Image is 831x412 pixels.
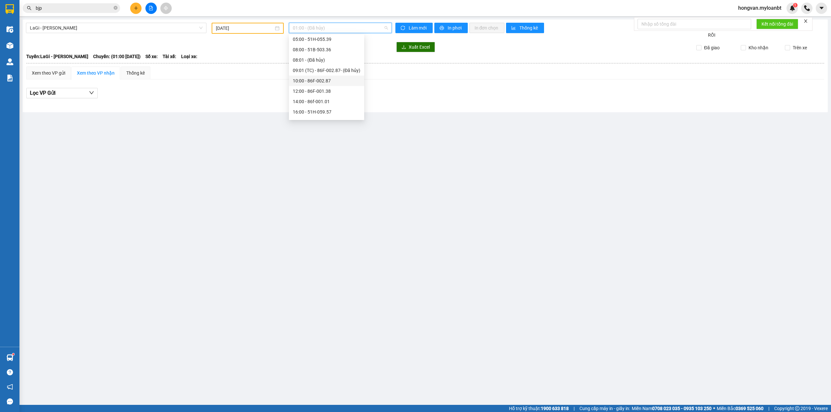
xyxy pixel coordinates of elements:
[733,4,787,12] span: hongvan.myloanbt
[790,44,810,51] span: Trên xe
[506,23,544,33] button: bar-chartThống kê
[401,26,406,31] span: sync
[440,26,445,31] span: printer
[736,406,763,411] strong: 0369 525 060
[574,405,575,412] span: |
[816,3,827,14] button: caret-down
[93,53,141,60] span: Chuyến: (01:00 [DATE])
[746,44,771,51] span: Kho nhận
[293,46,360,53] div: 08:00 - 51B-503.36
[293,36,360,43] div: 05:00 - 51H-055.39
[795,406,800,411] span: copyright
[293,56,360,64] div: 08:01 - (Đã hủy)
[7,369,13,375] span: question-circle
[6,354,13,361] img: warehouse-icon
[762,20,793,28] span: Kết nối tổng đài
[89,90,94,95] span: down
[756,19,798,29] button: Kết nối tổng đài
[409,24,428,31] span: Làm mới
[130,3,142,14] button: plus
[396,42,435,52] button: downloadXuất Excel
[7,384,13,390] span: notification
[12,353,14,355] sup: 1
[713,407,715,410] span: ⚪️
[7,398,13,405] span: message
[819,5,825,11] span: caret-down
[77,69,115,77] div: Xem theo VP nhận
[160,3,172,14] button: aim
[163,53,176,60] span: Tài xế:
[30,23,203,33] span: LaGi - Hồ Chí Minh
[145,53,158,60] span: Số xe:
[181,53,197,60] span: Loại xe:
[6,4,14,14] img: logo-vxr
[293,23,388,33] span: 01:00 - (Đã hủy)
[652,406,712,411] strong: 0708 023 035 - 0935 103 250
[794,3,796,7] span: 1
[216,25,274,32] input: 12/08/2025
[804,5,810,11] img: phone-icon
[768,405,769,412] span: |
[793,3,798,7] sup: 1
[164,6,168,10] span: aim
[632,405,712,412] span: Miền Nam
[126,69,145,77] div: Thống kê
[145,3,157,14] button: file-add
[114,6,118,10] span: close-circle
[511,26,517,31] span: bar-chart
[6,75,13,81] img: solution-icon
[638,19,751,29] input: Nhập số tổng đài
[6,58,13,65] img: warehouse-icon
[509,405,569,412] span: Hỗ trợ kỹ thuật:
[803,19,808,23] span: close
[293,98,360,105] div: 14:00 - 86f-001.01
[469,23,505,33] button: In đơn chọn
[32,69,65,77] div: Xem theo VP gửi
[717,405,763,412] span: Miền Bắc
[134,6,138,10] span: plus
[26,54,88,59] b: Tuyến: LaGi - [PERSON_NAME]
[293,108,360,115] div: 16:00 - 51H-059.57
[6,42,13,49] img: warehouse-icon
[395,23,433,33] button: syncLàm mới
[30,89,56,97] span: Lọc VP Gửi
[149,6,153,10] span: file-add
[434,23,468,33] button: printerIn phơi
[293,77,360,84] div: 10:00 - 86F-002.87
[448,24,463,31] span: In phơi
[36,5,112,12] input: Tìm tên, số ĐT hoặc mã đơn
[26,88,98,98] button: Lọc VP Gửi
[293,67,360,74] div: 09:01 (TC) - 86F-002.87 - (Đã hủy)
[293,88,360,95] div: 12:00 - 86F-001.38
[114,5,118,11] span: close-circle
[789,5,795,11] img: icon-new-feature
[6,26,13,33] img: warehouse-icon
[519,24,539,31] span: Thống kê
[701,44,722,51] span: Đã giao
[541,406,569,411] strong: 1900 633 818
[579,405,630,412] span: Cung cấp máy in - giấy in:
[27,6,31,10] span: search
